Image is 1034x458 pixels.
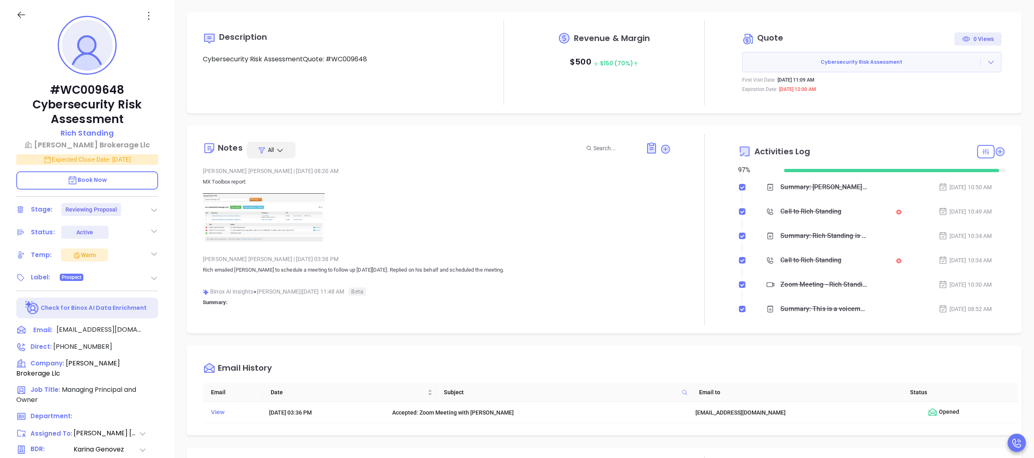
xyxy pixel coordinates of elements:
[218,364,272,375] div: Email History
[780,303,867,315] div: Summary: This is a voicemail message for [PERSON_NAME] from [PERSON_NAME] at [GEOGRAPHIC_DATA]. [...
[62,273,82,282] span: Prospect
[31,249,52,261] div: Temp:
[203,289,209,295] img: svg%3e
[780,254,841,266] div: Call to Rich Standing
[74,445,139,455] span: Karina Genovez
[780,205,841,218] div: Call to Rich Standing
[62,20,113,71] img: profile-user
[938,183,992,192] div: [DATE] 10:50 AM
[743,58,980,66] span: Cybersecurity Risk Assessment
[31,271,50,283] div: Label:
[73,250,96,260] div: Warm
[31,226,55,238] div: Status:
[203,253,671,265] div: [PERSON_NAME] [PERSON_NAME] [DATE] 03:38 PM
[30,385,60,394] span: Job Title:
[268,146,274,154] span: All
[203,193,325,242] img: 8eZ5xEAAAAGSURBVAMAafBBh982yPAAAAAASUVORK5CYII=
[757,32,784,43] span: Quote
[962,32,994,45] div: 0 Views
[742,32,755,45] img: Circle dollar
[203,54,470,64] p: Cybersecurity Risk AssessmentQuote: #WC009648
[938,280,992,289] div: [DATE] 10:30 AM
[938,256,992,265] div: [DATE] 10:34 AM
[30,429,73,439] span: Assigned To:
[203,165,671,177] div: [PERSON_NAME] [PERSON_NAME] [DATE] 08:20 AM
[16,139,158,150] a: [PERSON_NAME] Brokerage Llc
[203,285,671,298] div: Binox AI Insights [PERSON_NAME] | [DATE] 11:48 AM
[30,412,72,420] span: Department:
[30,359,64,367] span: Company:
[30,342,52,351] span: Direct :
[938,231,992,240] div: [DATE] 10:34 AM
[574,34,650,42] span: Revenue & Margin
[16,359,120,378] span: [PERSON_NAME] Brokerage Llc
[780,279,867,291] div: Zoom Meeting - Rich Standing
[293,168,295,174] span: |
[53,342,112,351] span: [PHONE_NUMBER]
[253,288,257,295] span: ●
[938,305,992,313] div: [DATE] 08:52 AM
[780,181,867,193] div: Summary: [PERSON_NAME] from [PERSON_NAME] left a voicemail for Rich. He mentions they were suppos...
[392,408,684,417] div: Accepted: Zoom Meeting with [PERSON_NAME]
[219,31,267,43] span: Description
[593,59,639,67] span: $ 150 (70%)
[902,383,1005,402] th: Status
[778,76,815,84] p: [DATE] 11:09 AM
[271,388,426,397] span: Date
[695,408,916,417] div: [EMAIL_ADDRESS][DOMAIN_NAME]
[444,388,678,397] span: Subject
[74,428,139,438] span: [PERSON_NAME] [PERSON_NAME]
[31,203,53,216] div: Stage:
[41,304,147,312] p: Check for Binox AI Data Enrichment
[16,154,158,165] p: Expected Close Date: [DATE]
[67,176,107,184] span: Book Now
[203,177,671,187] p: MX Toolbox report:
[203,299,228,305] b: Summary:
[570,54,639,71] p: $ 500
[593,144,636,153] input: Search...
[691,383,901,402] th: Email to
[218,144,243,152] div: Notes
[61,127,114,139] a: Rich Standing
[742,52,1001,72] button: Cybersecurity Risk Assessment
[16,83,158,127] p: #WC009648 Cybersecurity Risk Assessment
[738,165,775,175] div: 97 %
[348,287,366,296] span: Beta
[30,445,73,455] span: BDR:
[754,147,810,156] span: Activities Log
[742,76,775,84] p: First Visit Date:
[779,86,816,93] p: [DATE] 12:00 AM
[203,383,263,402] th: Email
[269,408,381,417] div: [DATE] 03:36 PM
[263,383,436,402] th: Date
[293,256,295,262] span: |
[211,407,257,418] div: View
[65,203,117,216] div: Reviewing Proposal
[76,226,93,239] div: Active
[16,385,136,404] span: Managing Principal and Owner
[25,301,39,315] img: Ai-Enrich-DaqCidB-.svg
[742,86,777,93] p: Expiration Date:
[938,207,992,216] div: [DATE] 10:49 AM
[203,265,671,275] p: Rich emailed [PERSON_NAME] to schedule a meeting to follow up [DATE][DATE]. Replied on his behalf...
[56,325,142,335] span: [EMAIL_ADDRESS][DOMAIN_NAME]
[33,325,52,335] span: Email:
[780,230,867,242] div: Summary: Rich Standing is unavailable and requests you leave a message with your name (without ti...
[928,407,1014,417] div: Opened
